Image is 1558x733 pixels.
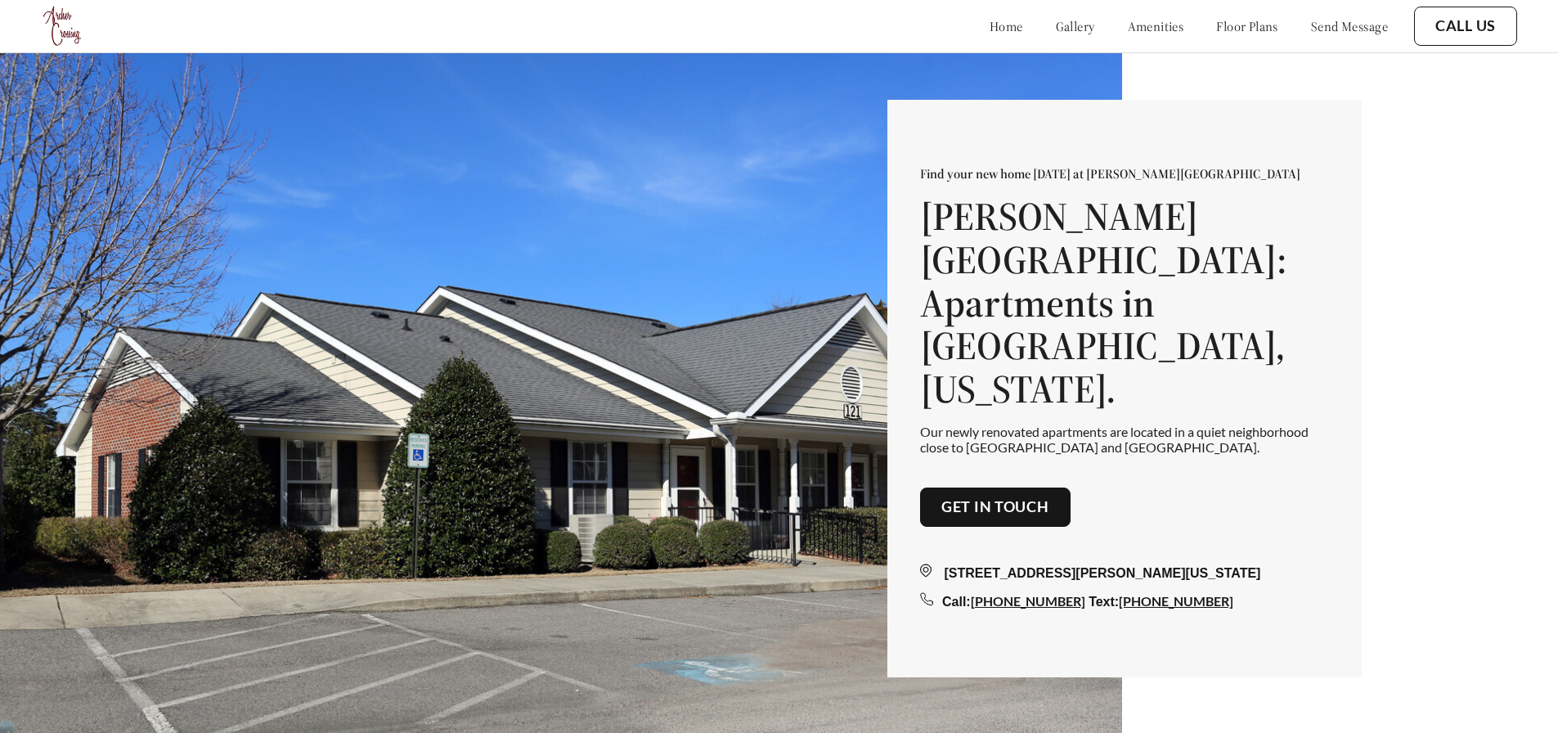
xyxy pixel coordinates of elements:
[920,424,1329,455] p: Our newly renovated apartments are located in a quiet neighborhood close to [GEOGRAPHIC_DATA] and...
[920,488,1071,527] button: Get in touch
[1414,7,1517,46] button: Call Us
[1089,595,1119,609] span: Text:
[920,165,1329,182] p: Find your new home [DATE] at [PERSON_NAME][GEOGRAPHIC_DATA]
[941,498,1049,516] a: Get in touch
[1056,18,1095,34] a: gallery
[1216,18,1278,34] a: floor plans
[990,18,1023,34] a: home
[971,593,1085,609] a: [PHONE_NUMBER]
[1119,593,1233,609] a: [PHONE_NUMBER]
[920,564,1329,583] div: [STREET_ADDRESS][PERSON_NAME][US_STATE]
[920,195,1329,411] h1: [PERSON_NAME][GEOGRAPHIC_DATA]: Apartments in [GEOGRAPHIC_DATA], [US_STATE].
[41,4,85,48] img: logo.png
[1435,17,1496,35] a: Call Us
[1311,18,1388,34] a: send message
[1128,18,1184,34] a: amenities
[942,595,971,609] span: Call:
